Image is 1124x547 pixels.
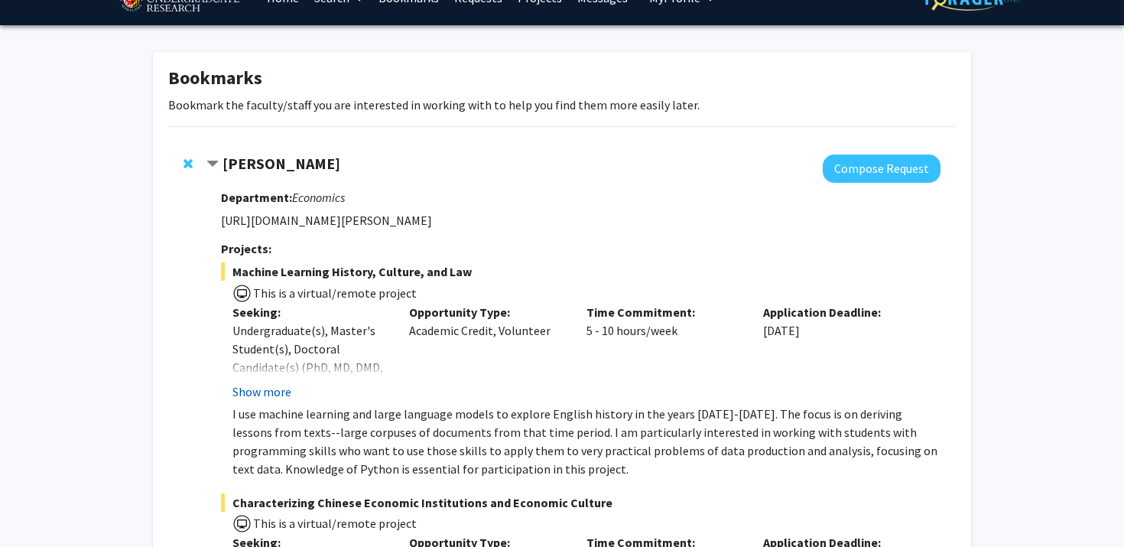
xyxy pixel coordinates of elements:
[221,190,292,205] strong: Department:
[221,262,940,281] span: Machine Learning History, Culture, and Law
[223,154,340,173] strong: [PERSON_NAME]
[252,285,417,301] span: This is a virtual/remote project
[168,67,956,90] h1: Bookmarks
[823,155,940,183] button: Compose Request to Peter Murrell
[586,303,741,321] p: Time Commitment:
[232,383,291,401] button: Show more
[184,158,193,170] span: Remove Peter Murrell from bookmarks
[409,303,564,321] p: Opportunity Type:
[232,321,387,395] div: Undergraduate(s), Master's Student(s), Doctoral Candidate(s) (PhD, MD, DMD, PharmD, etc.)
[221,211,940,230] p: [URL][DOMAIN_NAME][PERSON_NAME]
[232,405,940,478] p: I use machine learning and large language models to explore English history in the years [DATE]-[...
[398,303,575,401] div: Academic Credit, Volunteer
[292,190,345,205] i: Economics
[575,303,752,401] div: 5 - 10 hours/week
[11,478,65,536] iframe: Chat
[206,158,219,171] span: Contract Peter Murrell Bookmark
[232,303,387,321] p: Seeking:
[763,303,918,321] p: Application Deadline:
[221,241,271,256] strong: Projects:
[752,303,929,401] div: [DATE]
[168,96,956,114] p: Bookmark the faculty/staff you are interested in working with to help you find them more easily l...
[221,493,940,512] span: Characterizing Chinese Economic Institutions and Economic Culture
[252,516,417,531] span: This is a virtual/remote project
